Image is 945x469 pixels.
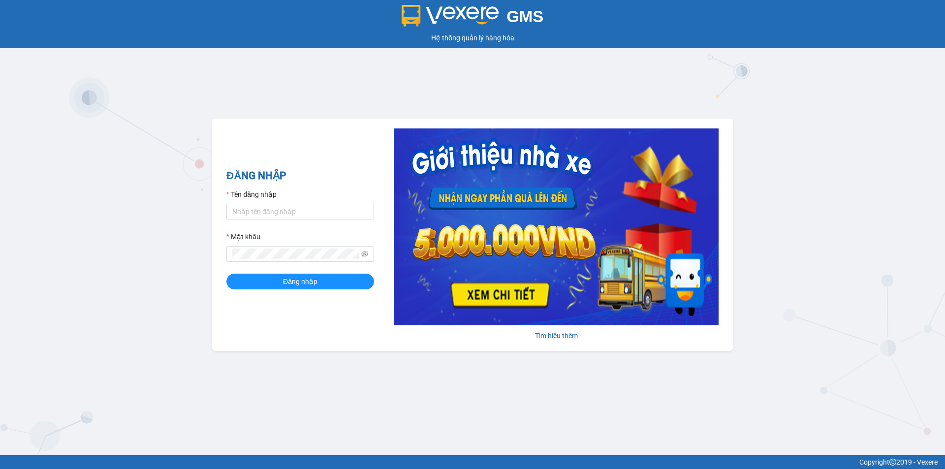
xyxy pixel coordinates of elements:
button: Đăng nhập [226,274,374,289]
input: Tên đăng nhập [226,204,374,219]
span: copyright [889,459,896,466]
img: logo 2 [402,5,499,27]
span: Đăng nhập [283,276,317,287]
a: GMS [402,15,544,23]
div: Copyright 2019 - Vexere [7,457,938,468]
input: Mật khẩu [232,249,359,259]
span: eye-invisible [361,250,368,257]
label: Mật khẩu [226,231,260,242]
span: GMS [506,7,543,26]
div: Hệ thống quản lý hàng hóa [2,32,943,43]
img: banner-0 [394,128,719,325]
h2: ĐĂNG NHẬP [226,168,374,184]
div: Tìm hiểu thêm [394,330,719,341]
label: Tên đăng nhập [226,189,277,200]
